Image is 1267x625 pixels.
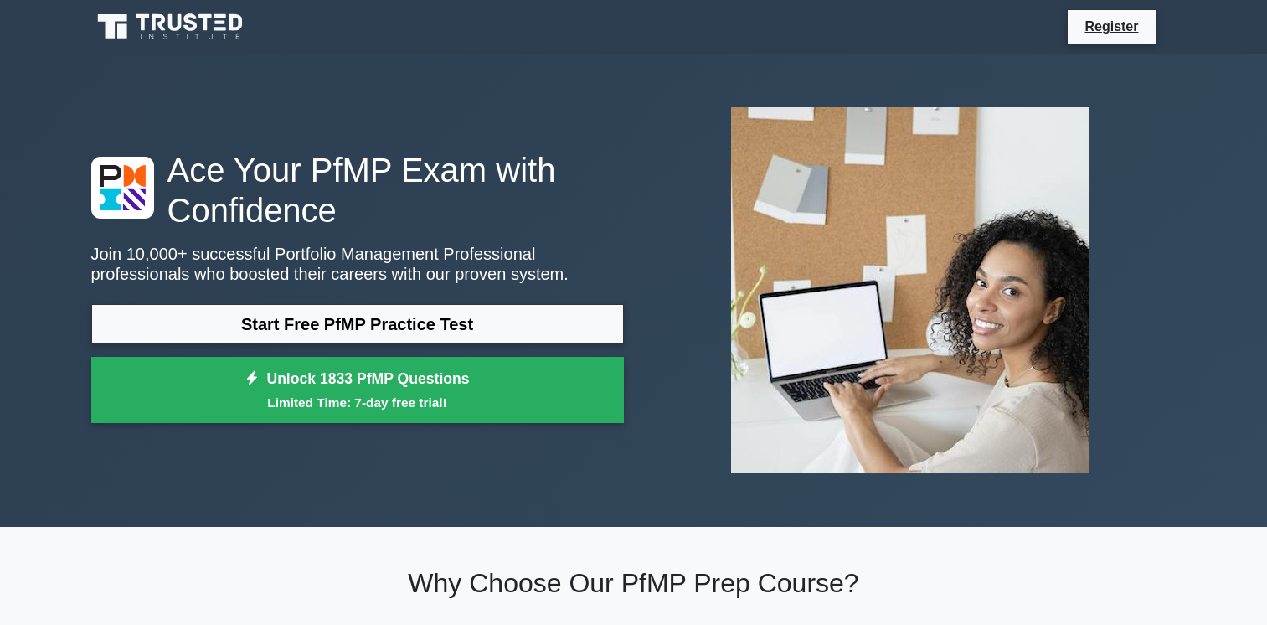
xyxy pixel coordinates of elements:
[91,244,624,284] p: Join 10,000+ successful Portfolio Management Professional professionals who boosted their careers...
[91,304,624,344] a: Start Free PfMP Practice Test
[112,393,603,412] small: Limited Time: 7-day free trial!
[91,357,624,424] a: Unlock 1833 PfMP QuestionsLimited Time: 7-day free trial!
[1074,16,1148,37] a: Register
[91,567,1177,599] h2: Why Choose Our PfMP Prep Course?
[91,150,624,230] h1: Ace Your PfMP Exam with Confidence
